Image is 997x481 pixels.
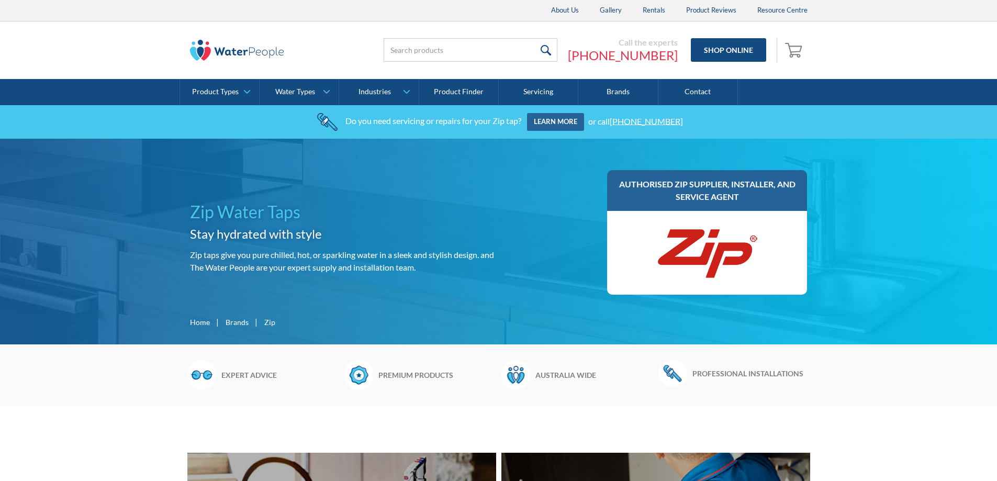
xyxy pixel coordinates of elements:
h3: Authorised Zip supplier, installer, and service agent [618,178,797,203]
img: Zip [655,221,759,284]
a: Brands [226,317,249,328]
a: [PHONE_NUMBER] [610,116,683,126]
a: Water Types [260,79,339,105]
div: Do you need servicing or repairs for your Zip tap? [345,116,521,126]
h6: Expert advice [221,370,339,381]
a: Learn more [527,113,584,131]
h1: Zip Water Taps [190,199,495,225]
a: Shop Online [691,38,766,62]
a: Contact [658,79,738,105]
a: Open empty cart [782,38,808,63]
div: | [215,316,220,328]
img: Glasses [187,360,216,389]
img: The Water People [190,40,284,61]
div: | [254,316,259,328]
a: Industries [339,79,418,105]
a: Brands [578,79,658,105]
div: Water Types [275,87,315,96]
h6: Premium products [378,370,496,381]
img: Wrench [658,360,687,386]
div: Call the experts [568,37,678,48]
a: Product Types [180,79,259,105]
a: Home [190,317,210,328]
div: Zip [264,317,275,328]
input: Search products [384,38,557,62]
div: Industries [359,87,391,96]
a: [PHONE_NUMBER] [568,48,678,63]
h2: Stay hydrated with style [190,225,495,243]
a: Servicing [499,79,578,105]
img: Waterpeople Symbol [501,360,530,389]
h6: Australia wide [535,370,653,381]
img: Badge [344,360,373,389]
a: Product Finder [419,79,499,105]
div: Product Types [192,87,239,96]
h6: Professional installations [692,368,810,379]
div: or call [588,116,683,126]
img: shopping cart [785,41,805,58]
p: Zip taps give you pure chilled, hot, or sparkling water in a sleek and stylish design. and The Wa... [190,249,495,274]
